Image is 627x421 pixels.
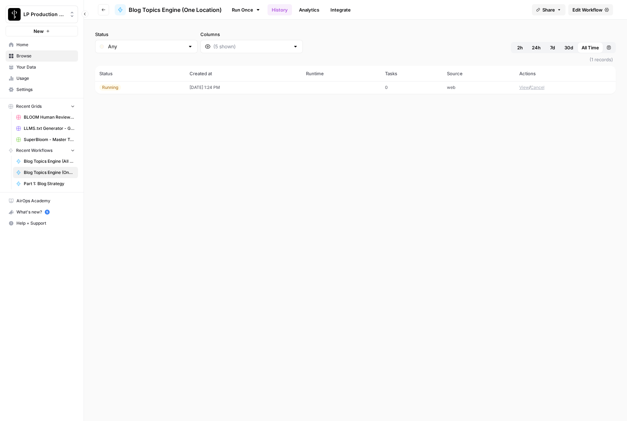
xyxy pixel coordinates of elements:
div: Running [99,84,121,91]
span: Recent Workflows [16,147,52,154]
td: [DATE] 1:24 PM [185,81,302,94]
th: Actions [515,66,616,81]
span: Blog Topics Engine (One Location) [129,6,222,14]
button: Recent Workflows [6,145,78,156]
a: LLMS.txt Generator - Grid [13,123,78,134]
span: Part 1: Blog Strategy [24,181,75,187]
th: Tasks [381,66,443,81]
td: web [443,81,515,94]
a: Settings [6,84,78,95]
th: Created at [185,66,302,81]
span: Share [542,6,555,13]
a: Blog Topics Engine (One Location) [13,167,78,178]
span: Blog Topics Engine (One Location) [24,169,75,176]
a: Blog Topics Engine (One Location) [115,4,222,15]
span: 30d [564,44,573,51]
span: New [34,28,44,35]
a: BLOOM Human Review (ver2) [13,112,78,123]
span: Blog Topics Engine (All Locations) [24,158,75,164]
button: 24h [528,42,545,53]
a: Browse [6,50,78,62]
a: Integrate [326,4,355,15]
a: Analytics [295,4,323,15]
span: (1 records) [95,53,616,66]
span: All Time [582,44,599,51]
span: Browse [16,53,75,59]
a: Run Once [227,4,265,16]
th: Source [443,66,515,81]
button: 30d [560,42,577,53]
span: BLOOM Human Review (ver2) [24,114,75,120]
a: History [268,4,292,15]
button: Cancel [530,84,544,91]
span: LLMS.txt Generator - Grid [24,125,75,132]
a: Usage [6,73,78,84]
span: 2h [517,44,523,51]
td: / [515,81,616,94]
span: Usage [16,75,75,82]
span: Your Data [16,64,75,70]
td: 0 [381,81,443,94]
a: Edit Workflow [568,4,613,15]
span: 24h [532,44,541,51]
span: Recent Grids [16,103,42,110]
label: Columns [200,31,303,38]
span: 7d [550,44,555,51]
button: Recent Grids [6,101,78,112]
img: LP Production Workloads Logo [8,8,21,21]
button: 2h [512,42,528,53]
input: Any [108,43,185,50]
a: AirOps Academy [6,195,78,206]
span: Help + Support [16,220,75,226]
a: Home [6,39,78,50]
button: 7d [545,42,560,53]
a: SuperBloom - Master Topic List [13,134,78,145]
span: Home [16,42,75,48]
button: New [6,26,78,36]
a: Part 1: Blog Strategy [13,178,78,189]
button: What's new? 5 [6,206,78,218]
div: What's new? [6,207,78,217]
th: Status [95,66,185,81]
a: 5 [45,210,50,215]
span: Edit Workflow [572,6,603,13]
span: Settings [16,86,75,93]
label: Status [95,31,198,38]
button: Help + Support [6,218,78,229]
span: LP Production Workloads [23,11,66,18]
button: Share [532,4,565,15]
span: SuperBloom - Master Topic List [24,136,75,143]
a: Blog Topics Engine (All Locations) [13,156,78,167]
text: 5 [46,210,48,214]
button: View [519,84,529,91]
a: Your Data [6,62,78,73]
span: AirOps Academy [16,198,75,204]
button: Workspace: LP Production Workloads [6,6,78,23]
th: Runtime [302,66,380,81]
input: (5 shown) [213,43,290,50]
